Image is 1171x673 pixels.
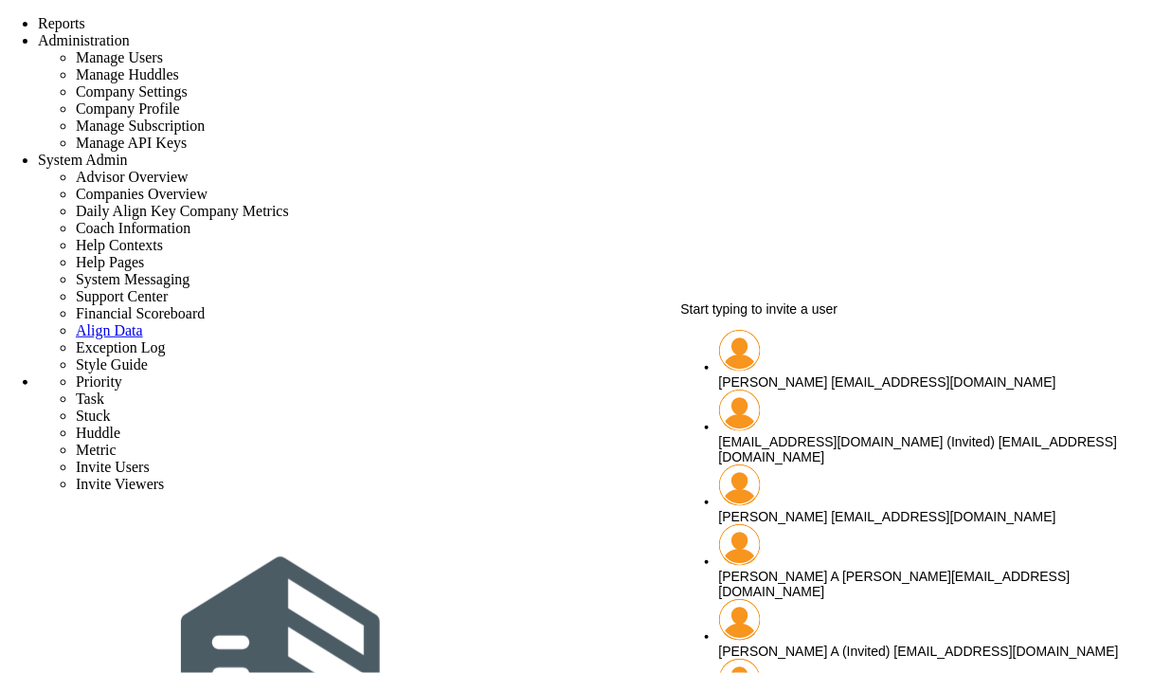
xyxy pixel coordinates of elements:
[76,339,166,355] span: Exception Log
[76,83,188,100] span: Company Settings
[719,434,1118,464] span: [EMAIL_ADDRESS][DOMAIN_NAME]
[76,322,143,338] a: Align Data
[832,509,1056,524] span: [EMAIL_ADDRESS][DOMAIN_NAME]
[894,644,1119,659] span: [EMAIL_ADDRESS][DOMAIN_NAME]
[76,425,120,441] span: Huddle
[719,374,828,390] span: [PERSON_NAME]
[76,271,189,287] span: System Messaging
[76,442,117,458] span: Metric
[76,66,179,82] span: Manage Huddles
[76,476,164,492] span: Invite Viewers
[719,464,761,506] img: Brook Bissinger
[681,301,838,317] span: Start typing to invite a user
[76,373,122,390] span: Priority
[719,434,996,449] span: [EMAIL_ADDRESS][DOMAIN_NAME] (Invited)
[76,459,150,475] span: Invite Users
[76,391,104,407] span: Task
[38,152,128,168] span: System Admin
[76,356,148,373] span: Style Guide
[38,15,85,31] span: Reports
[76,118,205,134] span: Manage Subscription
[719,330,761,372] img: Sudhir Dakshinamurthy
[76,305,205,321] span: Financial Scoreboard
[719,524,761,566] img: chandrika A
[719,569,839,584] span: [PERSON_NAME] A
[76,237,163,253] span: Help Contexts
[719,644,891,659] span: [PERSON_NAME] A (Invited)
[76,135,187,151] span: Manage API Keys
[832,374,1056,390] span: [EMAIL_ADDRESS][DOMAIN_NAME]
[76,186,207,202] span: Companies Overview
[76,49,163,65] span: Manage Users
[719,599,761,641] img: chandrika A (Invited)
[76,254,144,270] span: Help Pages
[719,509,828,524] span: [PERSON_NAME]
[76,100,180,117] span: Company Profile
[76,169,189,185] span: Advisor Overview
[76,288,168,304] span: Support Center
[76,408,110,424] span: Stuck
[76,203,289,219] span: Daily Align Key Company Metrics
[38,32,130,48] span: Administration
[719,390,761,431] img: beyou@gmail.com (Invited)
[76,220,190,236] span: Coach Information
[719,569,1071,599] span: [PERSON_NAME][EMAIL_ADDRESS][DOMAIN_NAME]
